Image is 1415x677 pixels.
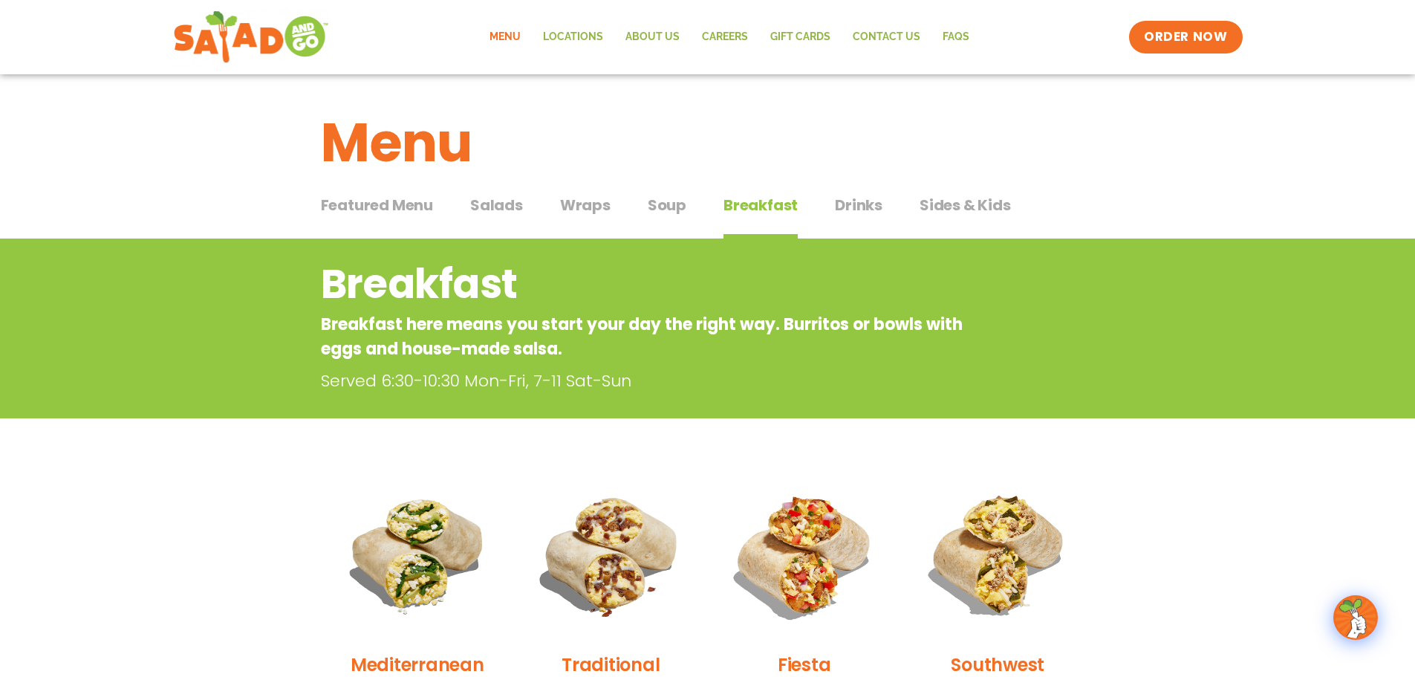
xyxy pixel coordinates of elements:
[1335,597,1376,638] img: wpChatIcon
[719,469,891,641] img: Product photo for Fiesta
[723,194,798,216] span: Breakfast
[842,20,931,54] a: Contact Us
[332,469,504,641] img: Product photo for Mediterranean Breakfast Burrito
[920,194,1011,216] span: Sides & Kids
[1144,28,1227,46] span: ORDER NOW
[321,194,433,216] span: Featured Menu
[321,189,1095,239] div: Tabbed content
[525,469,697,641] img: Product photo for Traditional
[560,194,611,216] span: Wraps
[614,20,691,54] a: About Us
[648,194,686,216] span: Soup
[912,469,1084,641] img: Product photo for Southwest
[532,20,614,54] a: Locations
[470,194,523,216] span: Salads
[321,312,975,361] p: Breakfast here means you start your day the right way. Burritos or bowls with eggs and house-made...
[759,20,842,54] a: GIFT CARDS
[173,7,330,67] img: new-SAG-logo-768×292
[478,20,980,54] nav: Menu
[931,20,980,54] a: FAQs
[1129,21,1242,54] a: ORDER NOW
[835,194,882,216] span: Drinks
[691,20,759,54] a: Careers
[321,369,982,393] p: Served 6:30-10:30 Mon-Fri, 7-11 Sat-Sun
[321,103,1095,183] h1: Menu
[478,20,532,54] a: Menu
[321,254,975,314] h2: Breakfast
